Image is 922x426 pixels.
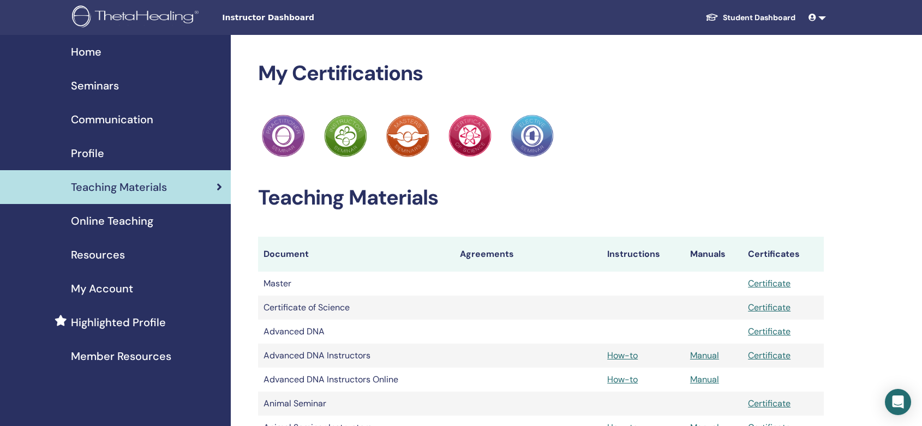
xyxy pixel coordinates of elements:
[454,237,602,272] th: Agreements
[258,320,454,344] td: Advanced DNA
[607,374,638,385] a: How-to
[705,13,719,22] img: graduation-cap-white.svg
[71,145,104,161] span: Profile
[324,115,367,157] img: Practitioner
[72,5,202,30] img: logo.png
[748,302,791,313] a: Certificate
[258,392,454,416] td: Animal Seminar
[258,368,454,392] td: Advanced DNA Instructors Online
[71,44,101,60] span: Home
[748,326,791,337] a: Certificate
[386,115,429,157] img: Practitioner
[222,12,386,23] span: Instructor Dashboard
[690,350,719,361] a: Manual
[71,247,125,263] span: Resources
[258,185,824,211] h2: Teaching Materials
[258,237,454,272] th: Document
[448,115,491,157] img: Practitioner
[258,61,824,86] h2: My Certifications
[71,348,171,364] span: Member Resources
[258,344,454,368] td: Advanced DNA Instructors
[690,374,719,385] a: Manual
[71,314,166,331] span: Highlighted Profile
[743,237,824,272] th: Certificates
[748,398,791,409] a: Certificate
[748,278,791,289] a: Certificate
[607,350,638,361] a: How-to
[885,389,911,415] div: Open Intercom Messenger
[258,272,454,296] td: Master
[262,115,304,157] img: Practitioner
[697,8,804,28] a: Student Dashboard
[71,77,119,94] span: Seminars
[602,237,685,272] th: Instructions
[71,179,167,195] span: Teaching Materials
[748,350,791,361] a: Certificate
[685,237,743,272] th: Manuals
[71,111,153,128] span: Communication
[71,213,153,229] span: Online Teaching
[71,280,133,297] span: My Account
[258,296,454,320] td: Certificate of Science
[511,115,553,157] img: Practitioner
